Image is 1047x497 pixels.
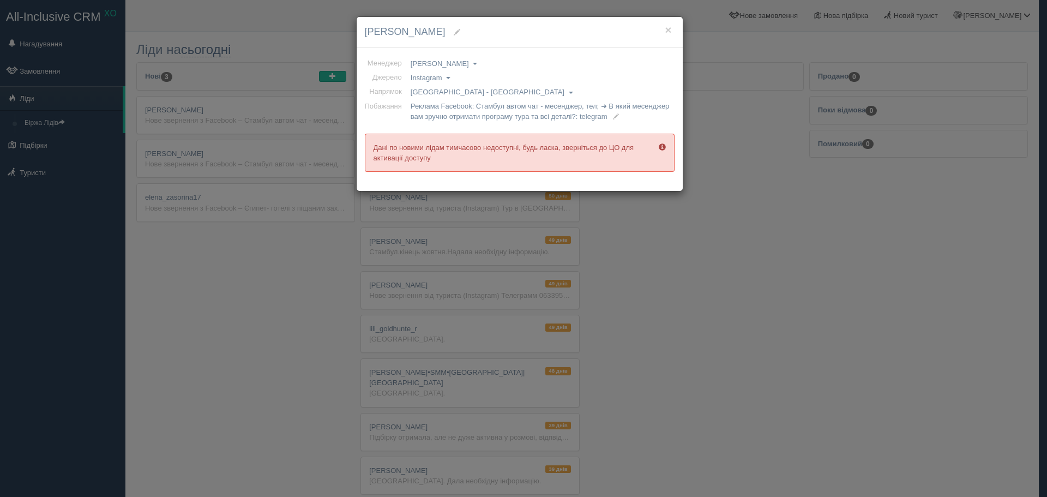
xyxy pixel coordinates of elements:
[365,70,406,85] td: Джерело
[365,99,406,123] td: Побажання
[411,73,450,83] a: Instagram
[411,88,564,96] span: [GEOGRAPHIC_DATA] - [GEOGRAPHIC_DATA]
[411,58,478,69] a: [PERSON_NAME]
[365,26,446,37] span: [PERSON_NAME]
[365,85,406,99] td: Напрямок
[365,56,406,70] td: Менеджер
[411,59,469,68] span: [PERSON_NAME]
[411,102,670,121] span: Реклама Facebook: Стамбул автом чат - месенджер, тел; ➜ В який месенджер вам зручно отримати прог...
[411,87,573,98] a: [GEOGRAPHIC_DATA] - [GEOGRAPHIC_DATA]
[411,74,442,82] span: Instagram
[365,134,675,172] div: Дані по новими лідам тимчасово недоступні, будь ласка, зверніться до ЦО для активації доступу
[665,24,671,35] button: ×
